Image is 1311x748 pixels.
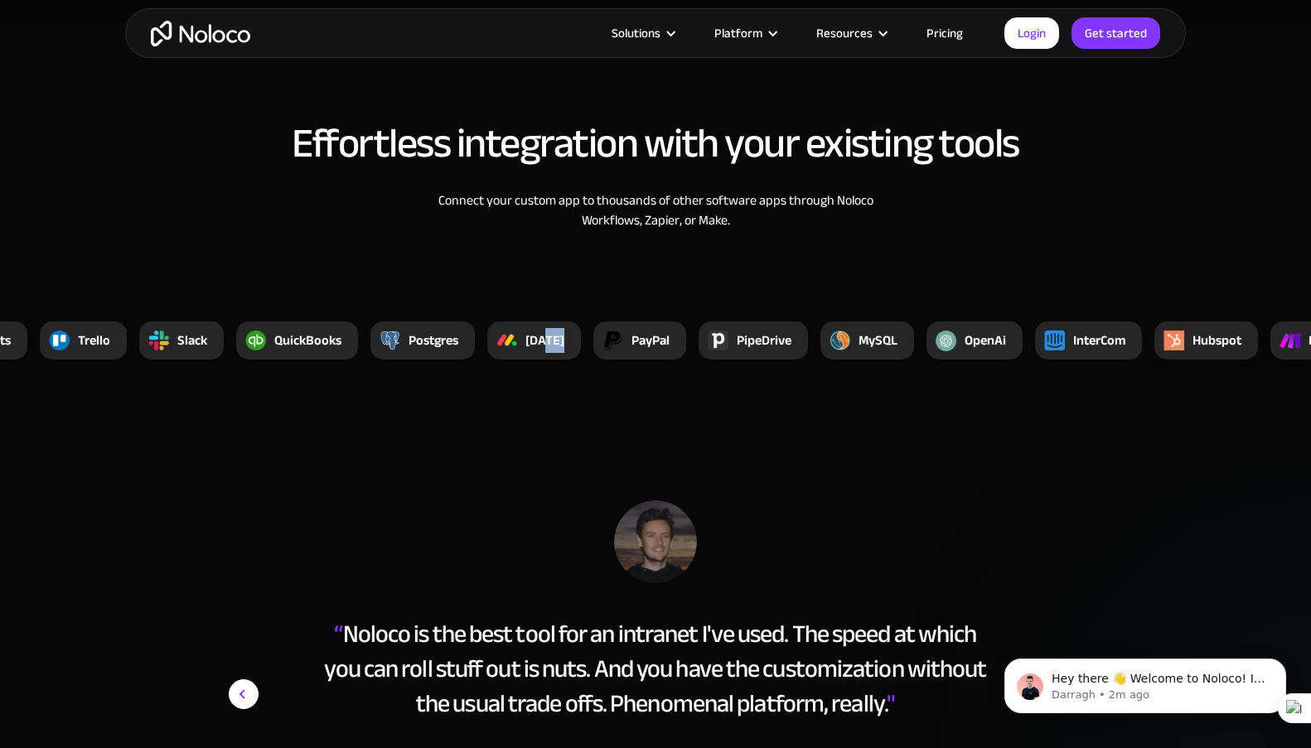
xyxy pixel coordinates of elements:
div: QuickBooks [274,331,341,350]
div: Resources [796,22,906,44]
iframe: Intercom notifications message [980,624,1311,740]
div: OpenAi [965,331,1006,350]
h2: Effortless integration with your existing tools [142,121,1169,166]
a: Login [1004,17,1059,49]
div: Noloco is the best tool for an intranet I've used. The speed at which you can roll stuff out is n... [317,616,994,721]
div: Hubspot [1192,331,1241,350]
div: Resources [816,22,873,44]
div: Connect your custom app to thousands of other software apps through Noloco Workflows, Zapier, or ... [436,191,875,230]
div: InterCom [1073,331,1125,350]
div: Postgres [409,331,458,350]
span: " [887,680,895,726]
div: [DATE] [525,331,564,350]
a: Pricing [906,22,984,44]
div: Platform [694,22,796,44]
div: Slack [177,331,207,350]
div: Solutions [612,22,660,44]
div: Trello [78,331,110,350]
a: home [151,21,250,46]
div: PipeDrive [737,331,791,350]
div: MySQL [859,331,897,350]
div: Solutions [591,22,694,44]
div: Platform [714,22,762,44]
div: PayPal [631,331,670,350]
span: “ [334,610,342,657]
a: Get started [1072,17,1160,49]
